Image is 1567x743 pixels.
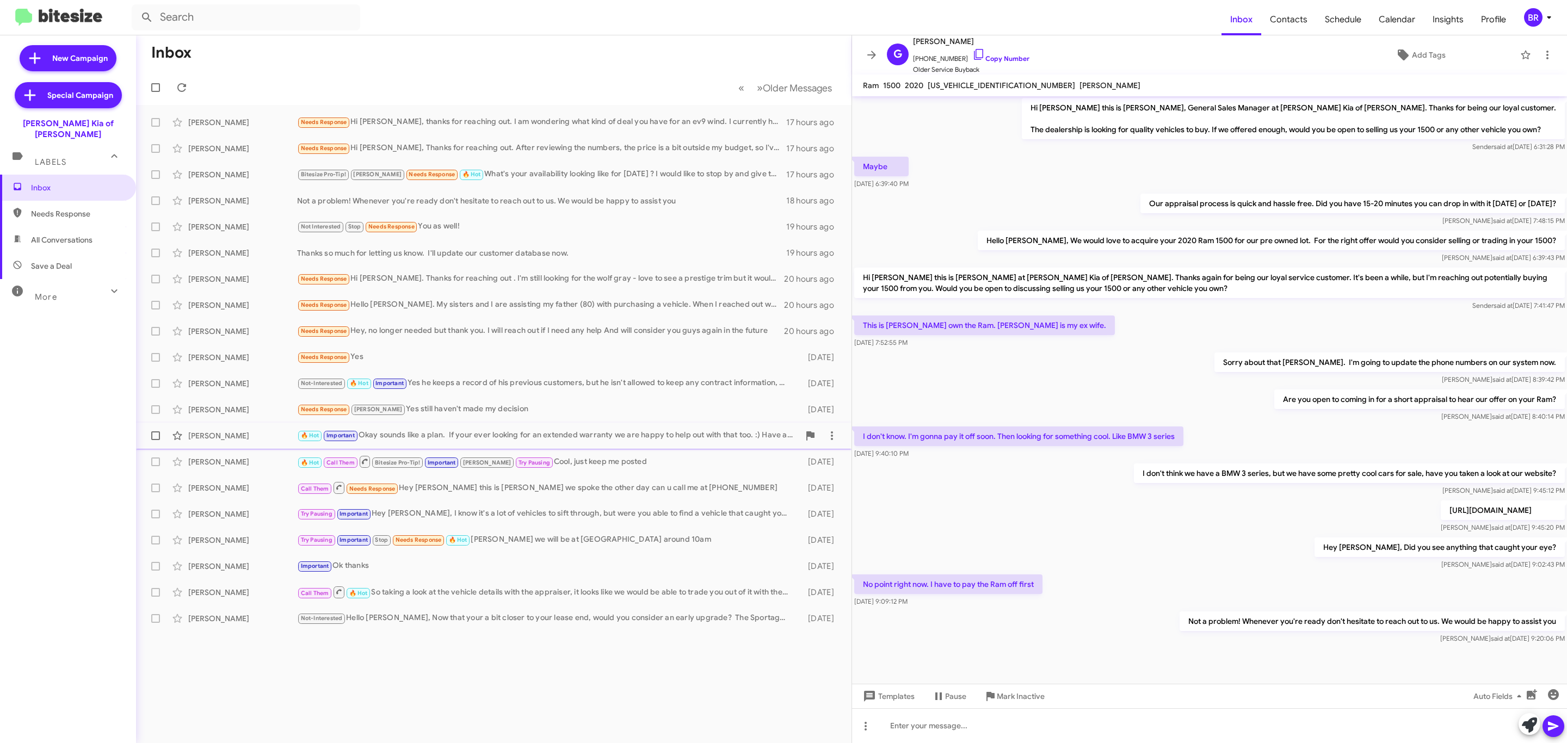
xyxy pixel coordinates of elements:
[854,179,909,188] span: [DATE] 6:39:40 PM
[301,145,347,152] span: Needs Response
[188,535,297,546] div: [PERSON_NAME]
[409,171,455,178] span: Needs Response
[297,585,794,599] div: So taking a look at the vehicle details with the appraiser, it looks like we would be able to tra...
[757,81,763,95] span: »
[913,64,1029,75] span: Older Service Buyback
[1315,537,1565,557] p: Hey [PERSON_NAME], Did you see anything that caught your eye?
[301,119,347,126] span: Needs Response
[188,378,297,389] div: [PERSON_NAME]
[738,81,744,95] span: «
[997,686,1045,706] span: Mark Inactive
[301,301,347,308] span: Needs Response
[1465,686,1534,706] button: Auto Fields
[794,561,843,572] div: [DATE]
[861,686,915,706] span: Templates
[1134,463,1565,483] p: I don't think we have a BMW 3 series, but we have some pretty cool cars for sale, have you taken ...
[732,77,838,99] nav: Page navigation example
[794,535,843,546] div: [DATE]
[349,590,368,597] span: 🔥 Hot
[794,613,843,624] div: [DATE]
[297,612,794,624] div: Hello [PERSON_NAME], Now that your a bit closer to your lease end, would you consider an early up...
[188,587,297,598] div: [PERSON_NAME]
[326,459,355,466] span: Call Them
[188,221,297,232] div: [PERSON_NAME]
[188,274,297,284] div: [PERSON_NAME]
[297,481,794,494] div: Hey [PERSON_NAME] this is [PERSON_NAME] we spoke the other day can u call me at [PHONE_NUMBER]
[297,273,784,285] div: Hi [PERSON_NAME]. Thanks for reaching out . I'm still looking for the wolf gray - love to see a p...
[784,300,843,311] div: 20 hours ago
[945,686,966,706] span: Pause
[301,590,329,597] span: Call Them
[854,157,909,176] p: Maybe
[1424,4,1472,35] a: Insights
[794,509,843,519] div: [DATE]
[794,482,843,493] div: [DATE]
[348,223,361,230] span: Stop
[750,77,838,99] button: Next
[449,536,467,543] span: 🔥 Hot
[1492,253,1512,262] span: said at
[794,456,843,467] div: [DATE]
[852,686,923,706] button: Templates
[297,247,786,258] div: Thanks so much for letting us know. I'll update our customer database now.
[1442,486,1565,494] span: [PERSON_NAME] [DATE] 9:45:12 PM
[340,536,368,543] span: Important
[854,268,1565,298] p: Hi [PERSON_NAME] this is [PERSON_NAME] at [PERSON_NAME] Kia of [PERSON_NAME]. Thanks again for be...
[297,534,794,546] div: [PERSON_NAME] we will be at [GEOGRAPHIC_DATA] around 10am
[854,597,908,605] span: [DATE] 9:09:12 PM
[1441,560,1565,568] span: [PERSON_NAME] [DATE] 9:02:43 PM
[1493,486,1512,494] span: said at
[905,81,923,90] span: 2020
[1079,81,1140,90] span: [PERSON_NAME]
[1316,4,1370,35] span: Schedule
[1492,375,1512,383] span: said at
[1325,45,1515,65] button: Add Tags
[297,507,794,520] div: Hey [PERSON_NAME], I know it's a lot of vehicles to sift through, but were you able to find a veh...
[301,432,319,439] span: 🔥 Hot
[375,536,388,543] span: Stop
[297,168,786,181] div: What's your availability looking like for [DATE] ? I would like to stop by and give that car a te...
[1140,194,1565,213] p: Our appraisal process is quick and hassle free. Did you have 15-20 minutes you can drop in with i...
[301,562,329,569] span: Important
[20,45,116,71] a: New Campaign
[47,90,113,101] span: Special Campaign
[893,46,902,63] span: G
[923,686,975,706] button: Pause
[297,142,786,154] div: Hi [PERSON_NAME], Thanks for reaching out. After reviewing the numbers, the price is a bit outsid...
[794,378,843,389] div: [DATE]
[1221,4,1261,35] a: Inbox
[31,208,124,219] span: Needs Response
[428,459,456,466] span: Important
[883,81,900,90] span: 1500
[786,169,843,180] div: 17 hours ago
[188,352,297,363] div: [PERSON_NAME]
[1442,375,1565,383] span: [PERSON_NAME] [DATE] 8:39:42 PM
[1524,8,1543,27] div: BR
[1261,4,1316,35] a: Contacts
[975,686,1053,706] button: Mark Inactive
[132,4,360,30] input: Search
[52,53,108,64] span: New Campaign
[1441,412,1565,420] span: [PERSON_NAME] [DATE] 8:40:14 PM
[301,510,332,517] span: Try Pausing
[301,615,343,622] span: Not-Interested
[1442,253,1565,262] span: [PERSON_NAME] [DATE] 6:39:43 PM
[784,274,843,284] div: 20 hours ago
[301,536,332,543] span: Try Pausing
[188,247,297,258] div: [PERSON_NAME]
[301,171,346,178] span: Bitesize Pro-Tip!
[297,116,786,128] div: Hi [PERSON_NAME], thanks for reaching out. I am wondering what kind of deal you have for an ev9 w...
[1472,143,1565,151] span: Sender [DATE] 6:31:28 PM
[1492,560,1511,568] span: said at
[1180,611,1565,631] p: Not a problem! Whenever you're ready don't hesitate to reach out to us. We would be happy to assi...
[188,326,297,337] div: [PERSON_NAME]
[854,426,1183,446] p: I don't know. I'm gonna pay it off soon. Then looking for something cool. Like BMW 3 series
[301,354,347,361] span: Needs Response
[1441,500,1565,520] p: [URL][DOMAIN_NAME]
[188,404,297,415] div: [PERSON_NAME]
[301,380,343,387] span: Not-Interested
[188,482,297,493] div: [PERSON_NAME]
[188,509,297,519] div: [PERSON_NAME]
[732,77,751,99] button: Previous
